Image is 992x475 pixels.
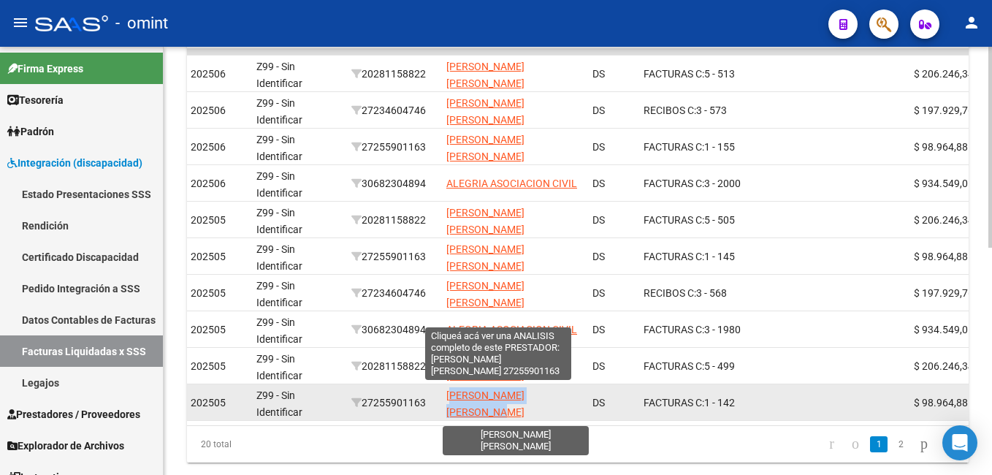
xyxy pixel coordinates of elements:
[914,324,974,335] span: $ 934.549,05
[446,243,524,272] span: [PERSON_NAME] [PERSON_NAME]
[446,178,577,189] span: ALEGRIA ASOCIACION CIVIL
[351,212,435,229] div: 20281158822
[914,214,974,226] span: $ 206.246,34
[446,353,524,381] span: [PERSON_NAME] [PERSON_NAME]
[942,425,977,460] div: Open Intercom Messenger
[191,360,226,372] span: 202505
[191,324,226,335] span: 202505
[644,139,814,156] div: 1 - 155
[644,285,814,302] div: 3 - 568
[187,426,341,463] div: 20 total
[644,395,814,411] div: 1 - 142
[351,175,435,192] div: 30682304894
[351,358,435,375] div: 20281158822
[592,214,605,226] span: DS
[592,397,605,408] span: DS
[914,360,974,372] span: $ 206.246,34
[351,139,435,156] div: 27255901163
[914,104,974,116] span: $ 197.929,76
[256,389,302,418] span: Z99 - Sin Identificar
[868,432,890,457] li: page 1
[256,134,302,162] span: Z99 - Sin Identificar
[592,68,605,80] span: DS
[191,214,226,226] span: 202505
[256,353,302,381] span: Z99 - Sin Identificar
[256,207,302,235] span: Z99 - Sin Identificar
[446,61,524,89] span: [PERSON_NAME] [PERSON_NAME]
[191,104,226,116] span: 202506
[823,436,841,452] a: go to first page
[446,97,524,126] span: [PERSON_NAME] [PERSON_NAME]
[592,178,605,189] span: DS
[914,178,974,189] span: $ 934.549,05
[351,285,435,302] div: 27234604746
[191,397,226,408] span: 202505
[256,170,302,199] span: Z99 - Sin Identificar
[256,61,302,89] span: Z99 - Sin Identificar
[446,134,524,162] span: [PERSON_NAME] [PERSON_NAME]
[592,141,605,153] span: DS
[446,324,577,335] span: ALEGRIA ASOCIACION CIVIL
[644,287,696,299] span: RECIBOS C:
[7,123,54,140] span: Padrón
[446,280,524,308] span: [PERSON_NAME] [PERSON_NAME]
[191,68,226,80] span: 202506
[446,207,524,235] span: [PERSON_NAME] [PERSON_NAME]
[191,251,226,262] span: 202505
[12,14,29,31] mat-icon: menu
[644,248,814,265] div: 1 - 145
[592,251,605,262] span: DS
[7,61,83,77] span: Firma Express
[914,397,968,408] span: $ 98.964,88
[7,406,140,422] span: Prestadores / Proveedores
[890,432,912,457] li: page 2
[191,287,226,299] span: 202505
[256,280,302,308] span: Z99 - Sin Identificar
[644,324,704,335] span: FACTURAS C:
[256,243,302,272] span: Z99 - Sin Identificar
[351,395,435,411] div: 27255901163
[892,436,909,452] a: 2
[644,214,704,226] span: FACTURAS C:
[644,141,704,153] span: FACTURAS C:
[256,97,302,126] span: Z99 - Sin Identificar
[351,102,435,119] div: 27234604746
[644,175,814,192] div: 3 - 2000
[914,141,968,153] span: $ 98.964,88
[939,436,959,452] a: go to last page
[644,66,814,83] div: 5 - 513
[592,104,605,116] span: DS
[644,358,814,375] div: 5 - 499
[592,287,605,299] span: DS
[7,438,124,454] span: Explorador de Archivos
[191,178,226,189] span: 202506
[191,141,226,153] span: 202506
[644,322,814,338] div: 3 - 1980
[914,68,974,80] span: $ 206.246,34
[963,14,980,31] mat-icon: person
[351,248,435,265] div: 27255901163
[592,324,605,335] span: DS
[644,360,704,372] span: FACTURAS C:
[644,104,696,116] span: RECIBOS C:
[351,66,435,83] div: 20281158822
[644,212,814,229] div: 5 - 505
[7,155,142,171] span: Integración (discapacidad)
[592,360,605,372] span: DS
[644,251,704,262] span: FACTURAS C:
[351,322,435,338] div: 30682304894
[256,316,302,345] span: Z99 - Sin Identificar
[644,397,704,408] span: FACTURAS C:
[446,389,524,418] span: [PERSON_NAME] [PERSON_NAME]
[914,436,934,452] a: go to next page
[644,178,704,189] span: FACTURAS C:
[644,68,704,80] span: FACTURAS C:
[845,436,866,452] a: go to previous page
[7,92,64,108] span: Tesorería
[914,287,974,299] span: $ 197.929,76
[914,251,968,262] span: $ 98.964,88
[870,436,888,452] a: 1
[115,7,168,39] span: - omint
[644,102,814,119] div: 3 - 573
